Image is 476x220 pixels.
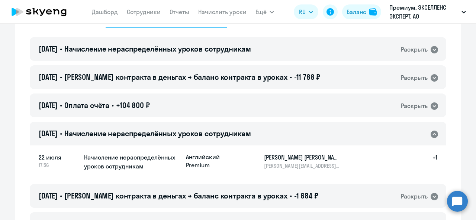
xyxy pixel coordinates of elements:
[198,8,247,16] a: Начислить уроки
[39,162,78,168] span: 17:56
[401,101,428,111] div: Раскрыть
[92,8,118,16] a: Дашборд
[170,8,189,16] a: Отчеты
[127,8,161,16] a: Сотрудники
[299,7,306,16] span: RU
[39,101,58,110] span: [DATE]
[401,192,428,201] div: Раскрыть
[39,44,58,53] span: [DATE]
[60,191,62,200] span: •
[401,73,428,82] div: Раскрыть
[389,3,459,21] p: Премиум, ЭКСЕЛЛЕНС ЭКСПЕРТ, АО
[64,101,109,110] span: Оплата счёта
[401,45,428,54] div: Раскрыть
[60,101,62,110] span: •
[414,153,437,169] h5: +1
[264,153,341,162] h5: [PERSON_NAME] [PERSON_NAME]
[255,4,274,19] button: Ещё
[342,4,381,19] button: Балансbalance
[369,8,377,16] img: balance
[64,191,287,200] span: [PERSON_NAME] контракта в деньгах → баланс контракта в уроках
[294,72,321,82] span: -11 788 ₽
[294,4,318,19] button: RU
[347,7,366,16] div: Баланс
[64,44,251,53] span: Начисление нераспределённых уроков сотрудникам
[255,7,267,16] span: Ещё
[264,162,341,169] p: [PERSON_NAME][EMAIL_ADDRESS][PERSON_NAME][DOMAIN_NAME]
[39,129,58,138] span: [DATE]
[39,72,58,82] span: [DATE]
[64,72,287,82] span: [PERSON_NAME] контракта в деньгах → баланс контракта в уроках
[84,153,180,171] h5: Начисление нераспределённых уроков сотрудникам
[60,129,62,138] span: •
[386,3,470,21] button: Премиум, ЭКСЕЛЛЕНС ЭКСПЕРТ, АО
[290,191,292,200] span: •
[116,101,150,110] span: +104 800 ₽
[39,191,58,200] span: [DATE]
[290,72,292,82] span: •
[39,153,78,162] span: 22 июля
[60,44,62,53] span: •
[60,72,62,82] span: •
[294,191,318,200] span: -1 684 ₽
[112,101,114,110] span: •
[64,129,251,138] span: Начисление нераспределённых уроков сотрудникам
[186,153,242,169] p: Английский Premium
